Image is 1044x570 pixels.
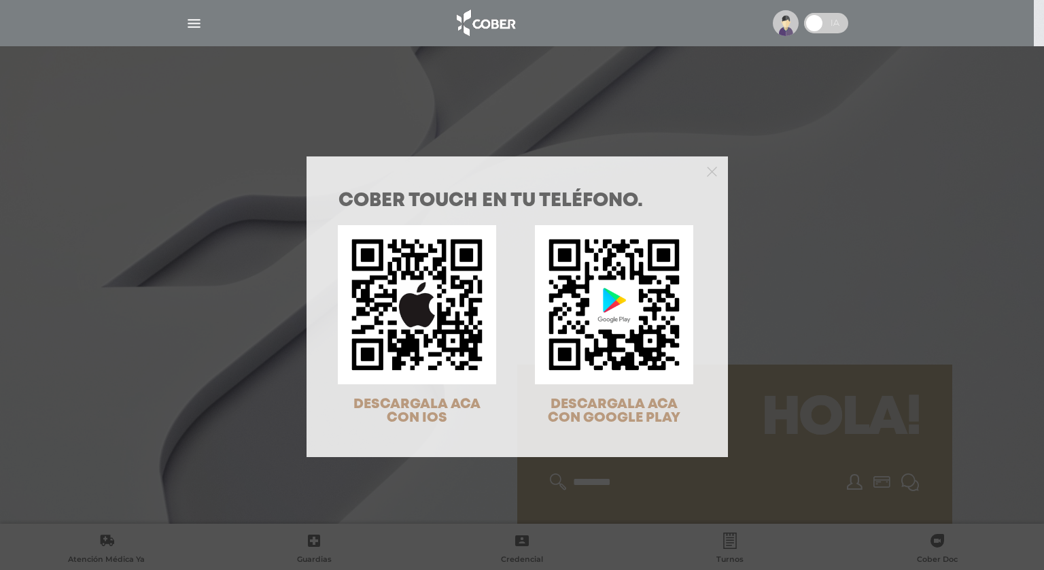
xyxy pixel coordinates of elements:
[535,225,693,384] img: qr-code
[338,225,496,384] img: qr-code
[548,398,680,424] span: DESCARGALA ACA CON GOOGLE PLAY
[338,192,696,211] h1: COBER TOUCH en tu teléfono.
[353,398,481,424] span: DESCARGALA ACA CON IOS
[707,165,717,177] button: Close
